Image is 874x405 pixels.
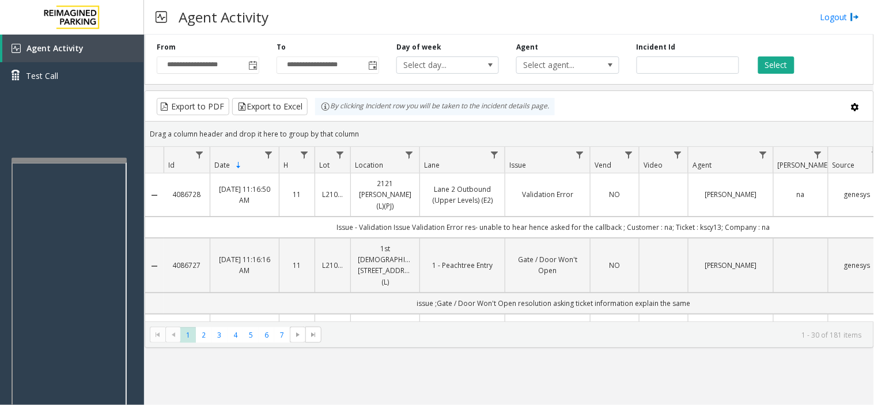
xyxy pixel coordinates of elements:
a: Gate / Door Won't Open [512,254,583,276]
a: Collapse Details [145,262,164,271]
img: logout [850,11,860,23]
img: 'icon' [12,44,21,53]
img: infoIcon.svg [321,102,330,111]
span: Sortable [234,161,243,170]
a: Logout [820,11,860,23]
span: Lot [319,160,330,170]
a: 1st [DEMOGRAPHIC_DATA], [STREET_ADDRESS] (L) [358,243,413,287]
a: [PERSON_NAME] [695,189,766,200]
a: Validation Error [512,189,583,200]
span: H [283,160,289,170]
a: 4086728 [171,189,203,200]
span: Go to the last page [309,330,318,339]
img: pageIcon [156,3,167,31]
a: NO [597,189,632,200]
button: Export to Excel [232,98,308,115]
span: Issue [509,160,526,170]
kendo-pager-info: 1 - 30 of 181 items [328,330,862,340]
span: NO [610,260,620,270]
a: [PERSON_NAME] [695,260,766,271]
a: 11 [286,189,308,200]
a: Agent Filter Menu [755,147,771,162]
a: Lane 2 Outbound (Upper Levels) (E2) [427,184,498,206]
span: Location [355,160,383,170]
span: Page 2 [196,327,211,343]
a: [PERSON_NAME][GEOGRAPHIC_DATA] ([GEOGRAPHIC_DATA]) (I) (R390) [358,319,413,364]
a: Lot Filter Menu [332,147,348,162]
a: na [781,189,821,200]
span: Toggle popup [246,57,259,73]
a: 11 [286,260,308,271]
h3: Agent Activity [173,3,274,31]
a: Location Filter Menu [402,147,417,162]
span: Page 6 [259,327,274,343]
label: Agent [516,42,538,52]
a: Parker Filter Menu [810,147,826,162]
a: NO [597,260,632,271]
span: Page 5 [243,327,259,343]
a: Lane Filter Menu [487,147,502,162]
span: Go to the next page [290,327,305,343]
span: Go to the next page [293,330,302,339]
span: Lane [424,160,440,170]
a: Id Filter Menu [192,147,207,162]
div: Drag a column header and drop it here to group by that column [145,124,873,144]
span: Agent [693,160,712,170]
a: Vend Filter Menu [621,147,637,162]
span: Date [214,160,230,170]
a: L21070600 [322,189,343,200]
a: [DATE] 11:16:50 AM [217,184,272,206]
span: Source [833,160,855,170]
span: Video [644,160,663,170]
span: Page 1 [180,327,196,343]
span: [PERSON_NAME] [778,160,830,170]
a: Agent Activity [2,35,144,62]
a: Issue Filter Menu [572,147,588,162]
span: Select agent... [517,57,598,73]
a: L21078200 [322,260,343,271]
button: Export to PDF [157,98,229,115]
button: Select [758,56,794,74]
span: Select day... [397,57,478,73]
label: To [277,42,286,52]
a: 1 - Peachtree Entry [427,260,498,271]
a: [DATE] 11:16:16 AM [217,254,272,276]
a: H Filter Menu [297,147,312,162]
span: Test Call [26,70,58,82]
label: Incident Id [637,42,676,52]
a: Collapse Details [145,191,164,200]
a: Date Filter Menu [261,147,277,162]
span: Page 3 [212,327,228,343]
span: Agent Activity [27,43,84,54]
span: Vend [595,160,611,170]
label: Day of week [396,42,441,52]
span: Go to the last page [305,327,321,343]
span: NO [610,190,620,199]
div: By clicking Incident row you will be taken to the incident details page. [315,98,555,115]
span: Toggle popup [366,57,379,73]
span: Page 4 [228,327,243,343]
a: Video Filter Menu [670,147,686,162]
label: From [157,42,176,52]
span: Page 7 [274,327,290,343]
a: 4086727 [171,260,203,271]
div: Data table [145,147,873,321]
a: 2121 [PERSON_NAME] (L)(PJ) [358,178,413,211]
span: Id [168,160,175,170]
